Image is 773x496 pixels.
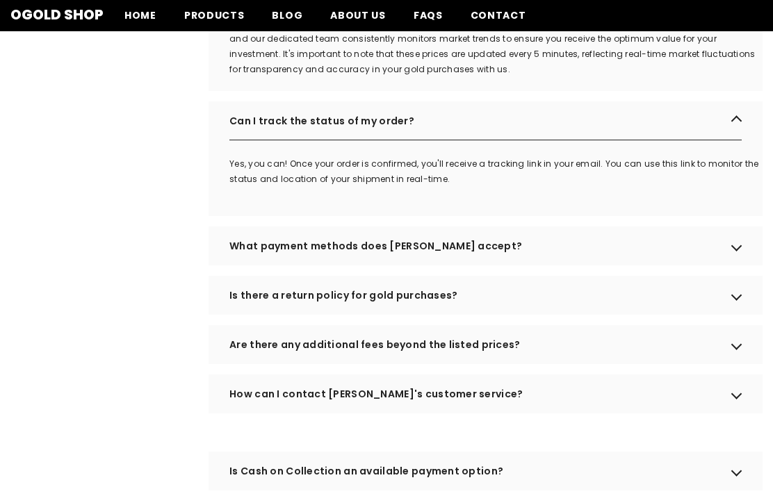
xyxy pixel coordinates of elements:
p: Yes, you can! Once your order is confirmed, you'll receive a tracking link in your email. You can... [229,156,763,187]
span: Blog [272,8,302,22]
a: Blog [258,8,316,31]
span: Home [124,8,156,22]
a: Home [111,8,170,31]
a: Ogold Shop [10,8,104,22]
a: Contact [457,8,540,31]
span: About us [330,8,386,22]
div: What payment methods does [PERSON_NAME] accept? [209,226,763,265]
div: Are there any additional fees beyond the listed prices? [209,325,763,364]
span: Products [184,8,245,22]
a: Products [170,8,259,31]
div: Is Cash on Collection an available payment option? [209,452,763,490]
div: Is there a return policy for gold purchases? [209,276,763,315]
div: How can I contact [PERSON_NAME]'s customer service? [209,374,763,413]
span: Contact [471,8,526,22]
div: Can I track the status of my order? [209,101,763,140]
a: FAQs [400,8,457,31]
span: FAQs [414,8,443,22]
p: Our gold prices are dynamically determined by current market rates. We are committed to providing... [229,16,763,77]
a: About us [316,8,400,31]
